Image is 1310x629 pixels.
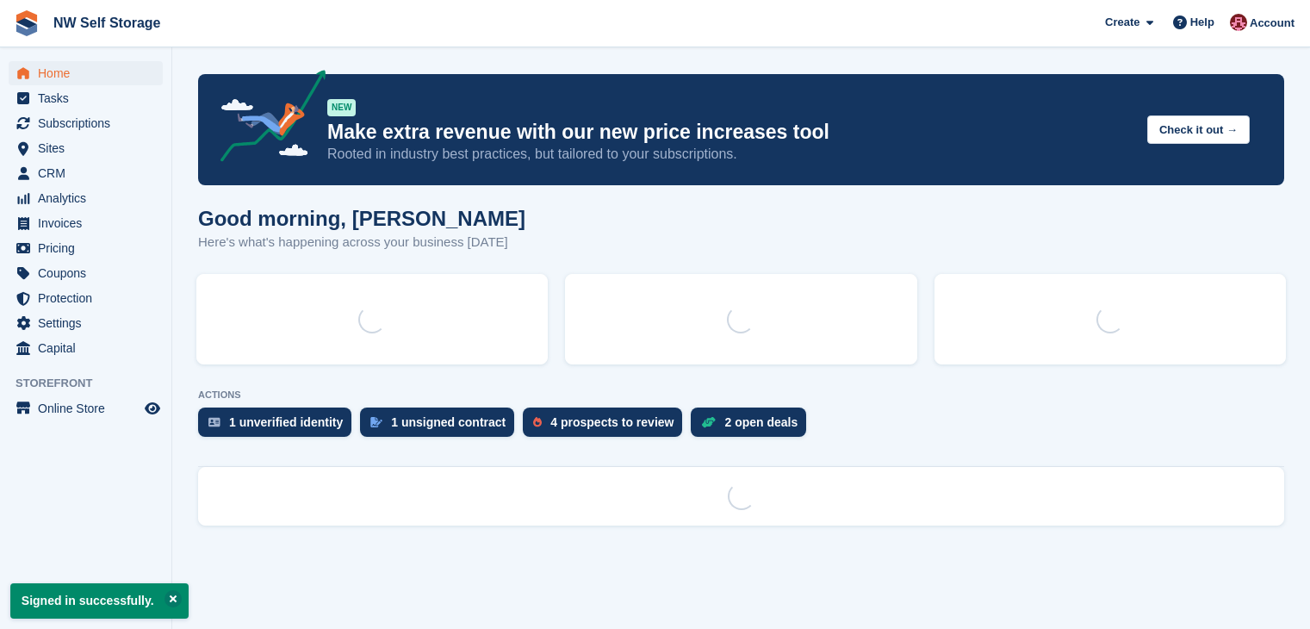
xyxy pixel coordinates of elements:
div: 1 unverified identity [229,415,343,429]
div: 1 unsigned contract [391,415,506,429]
a: menu [9,396,163,420]
p: ACTIONS [198,389,1284,401]
img: stora-icon-8386f47178a22dfd0bd8f6a31ec36ba5ce8667c1dd55bd0f319d3a0aa187defe.svg [14,10,40,36]
span: Home [38,61,141,85]
span: Subscriptions [38,111,141,135]
a: menu [9,61,163,85]
a: menu [9,261,163,285]
span: Capital [38,336,141,360]
a: menu [9,186,163,210]
div: NEW [327,99,356,116]
span: Online Store [38,396,141,420]
span: Pricing [38,236,141,260]
a: menu [9,86,163,110]
span: CRM [38,161,141,185]
a: menu [9,311,163,335]
a: Preview store [142,398,163,419]
span: Help [1190,14,1214,31]
a: menu [9,336,163,360]
a: menu [9,136,163,160]
span: Tasks [38,86,141,110]
a: menu [9,161,163,185]
span: Analytics [38,186,141,210]
a: 4 prospects to review [523,408,691,445]
span: Storefront [16,375,171,392]
span: Protection [38,286,141,310]
span: Coupons [38,261,141,285]
a: menu [9,286,163,310]
a: NW Self Storage [47,9,167,37]
p: Make extra revenue with our new price increases tool [327,120,1133,145]
a: 2 open deals [691,408,815,445]
button: Check it out → [1147,115,1250,144]
a: menu [9,236,163,260]
img: Josh Vines [1230,14,1247,31]
p: Here's what's happening across your business [DATE] [198,233,525,252]
span: Sites [38,136,141,160]
p: Signed in successfully. [10,583,189,619]
a: 1 unverified identity [198,408,360,445]
a: menu [9,111,163,135]
div: 2 open deals [724,415,798,429]
a: menu [9,211,163,235]
img: prospect-51fa495bee0391a8d652442698ab0144808aea92771e9ea1ae160a38d050c398.svg [533,417,542,427]
span: Create [1105,14,1139,31]
img: price-adjustments-announcement-icon-8257ccfd72463d97f412b2fc003d46551f7dbcb40ab6d574587a9cd5c0d94... [206,70,326,168]
img: contract_signature_icon-13c848040528278c33f63329250d36e43548de30e8caae1d1a13099fd9432cc5.svg [370,417,382,427]
span: Account [1250,15,1294,32]
p: Rooted in industry best practices, but tailored to your subscriptions. [327,145,1133,164]
img: deal-1b604bf984904fb50ccaf53a9ad4b4a5d6e5aea283cecdc64d6e3604feb123c2.svg [701,416,716,428]
span: Invoices [38,211,141,235]
a: 1 unsigned contract [360,408,523,445]
img: verify_identity-adf6edd0f0f0b5bbfe63781bf79b02c33cf7c696d77639b501bdc392416b5a36.svg [208,417,220,427]
span: Settings [38,311,141,335]
div: 4 prospects to review [550,415,674,429]
h1: Good morning, [PERSON_NAME] [198,207,525,230]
